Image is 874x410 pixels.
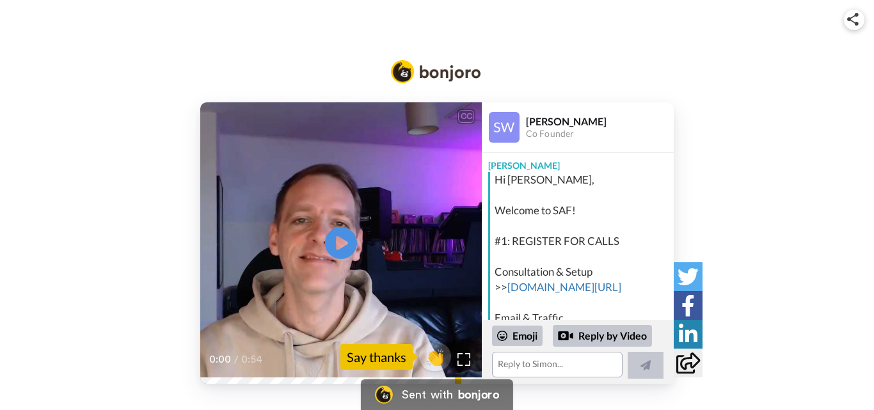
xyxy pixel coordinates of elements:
div: [PERSON_NAME] [526,115,673,127]
img: Bonjoro Logo [375,386,393,404]
img: Bonjoro Logo [391,60,481,83]
a: [DOMAIN_NAME][URL] [507,280,621,294]
img: ic_share.svg [847,13,859,26]
span: 0:54 [241,352,264,367]
span: 0:00 [209,352,232,367]
a: Bonjoro LogoSent withbonjoro [361,379,513,410]
span: 👏 [419,347,451,367]
button: 👏 [419,342,451,371]
div: Say thanks [340,344,413,370]
div: Reply by Video [553,325,652,347]
div: CC [458,110,474,123]
div: [PERSON_NAME] [482,153,674,172]
img: Profile Image [489,112,520,143]
div: Co Founder [526,129,673,139]
div: Sent with [402,389,453,400]
div: Reply by Video [558,328,573,343]
span: / [234,352,239,367]
img: Full screen [457,353,470,366]
div: Emoji [492,326,543,346]
div: bonjoro [458,389,499,400]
